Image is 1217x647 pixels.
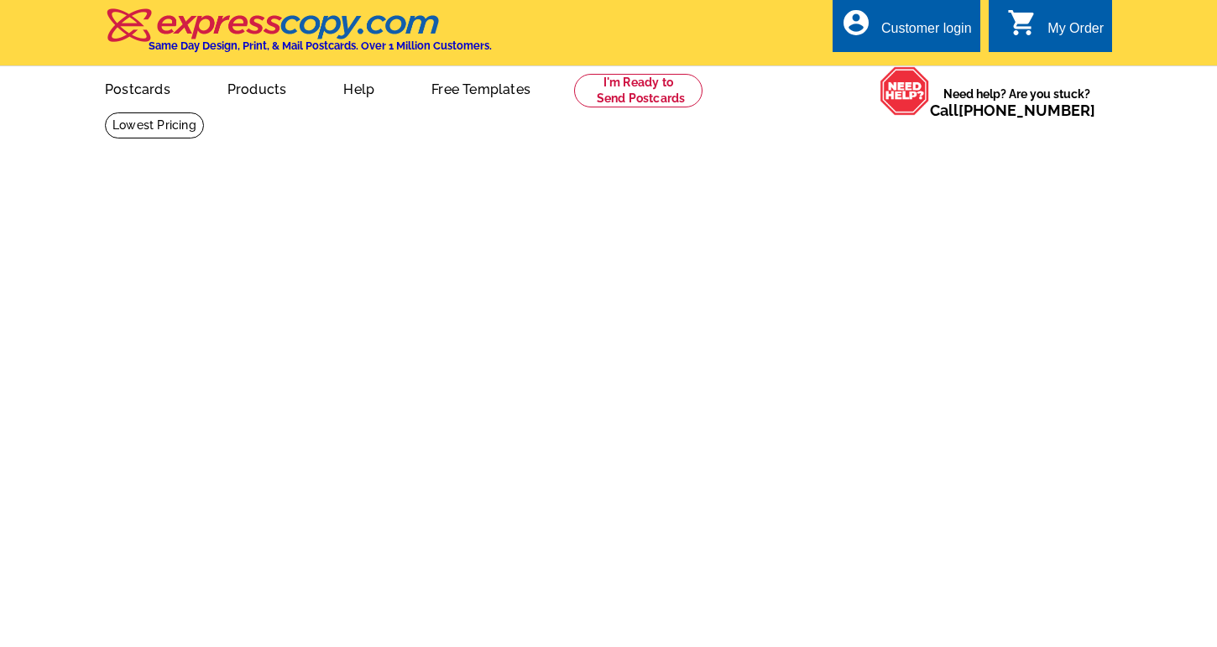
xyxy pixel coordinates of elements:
[1007,18,1104,39] a: shopping_cart My Order
[78,68,197,107] a: Postcards
[880,66,930,116] img: help
[841,18,972,39] a: account_circle Customer login
[1047,21,1104,44] div: My Order
[958,102,1095,119] a: [PHONE_NUMBER]
[201,68,314,107] a: Products
[841,8,871,38] i: account_circle
[405,68,557,107] a: Free Templates
[930,86,1104,119] span: Need help? Are you stuck?
[316,68,401,107] a: Help
[881,21,972,44] div: Customer login
[149,39,492,52] h4: Same Day Design, Print, & Mail Postcards. Over 1 Million Customers.
[1007,8,1037,38] i: shopping_cart
[930,102,1095,119] span: Call
[105,20,492,52] a: Same Day Design, Print, & Mail Postcards. Over 1 Million Customers.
